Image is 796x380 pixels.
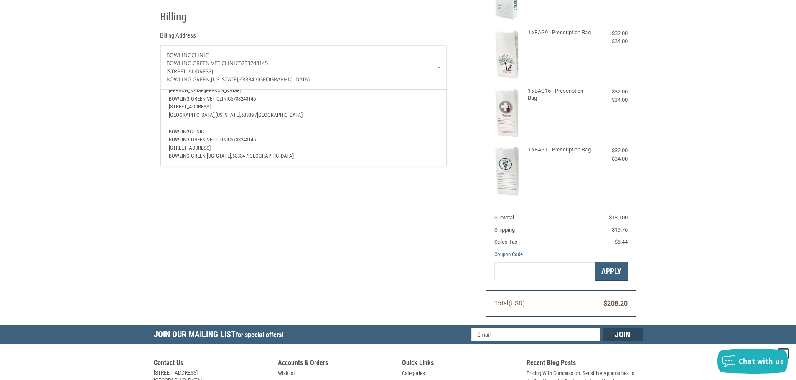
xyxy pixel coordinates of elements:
h2: Billing [160,10,209,24]
span: CLINIC [191,51,209,59]
legend: Billing Address [160,31,196,45]
span: Shipping [494,226,515,233]
div: $32.00 [594,146,628,155]
span: [GEOGRAPHIC_DATA], [169,112,216,118]
a: Coupon Code [494,251,523,257]
span: 63339 / [241,112,257,118]
span: [STREET_ADDRESS] [166,68,213,75]
span: [STREET_ADDRESS] [169,145,211,151]
a: Categories [402,369,425,377]
a: Wishlist [278,369,295,377]
h5: Contact Us [154,359,270,369]
span: Subtotal [494,214,514,221]
span: BOWLING GREEN VET CLINIC [169,136,231,143]
span: 5733243145 [231,136,256,143]
a: [PERSON_NAME][PERSON_NAME]Bowling Green Vet Clinic5733243145[STREET_ADDRESS][GEOGRAPHIC_DATA],[US... [165,83,442,123]
h4: 1 x BAG9 - Prescription Bag [528,29,593,36]
span: [US_STATE], [216,112,241,118]
button: Chat with us [717,349,788,374]
span: Bowling Green Vet Clinic [169,96,231,102]
span: 63334 / [239,75,257,83]
h5: Quick Links [402,359,518,369]
div: $32.00 [594,29,628,38]
h5: Join Our Mailing List [154,325,287,346]
span: BOWLING GREEN VET CLINIC [166,59,239,67]
span: $180.00 [609,214,628,221]
span: [GEOGRAPHIC_DATA] [248,153,294,159]
span: $8.44 [615,239,628,245]
span: Chat with us [738,357,783,366]
span: for special offers! [236,331,283,339]
span: BOWLING GREEN, [169,153,207,159]
span: [US_STATE], [211,75,239,83]
h4: 1 x BAG1 - Prescription Bag [528,146,593,153]
span: [PERSON_NAME] [169,87,205,93]
span: BOWLING [169,128,190,135]
span: 5733243145 [231,96,256,102]
h2: Payment [160,128,209,142]
span: CLINIC [190,128,204,135]
input: Email [471,328,600,341]
a: BOWLINGCLINICBOWLING GREEN VET CLINIC5733243145[STREET_ADDRESS]BOWLING GREEN,[US_STATE],63334 /[G... [165,123,442,166]
span: [GEOGRAPHIC_DATA] [257,112,303,118]
div: $32.00 [594,88,628,96]
span: Total (USD) [494,299,525,307]
button: Apply [595,262,628,281]
h5: Recent Blog Posts [526,359,643,369]
span: 5733243145 [239,59,268,67]
h4: 1 x BAG15 - Prescription Bag [528,88,593,101]
a: Enter or select a different address [160,45,447,90]
span: $19.76 [612,226,628,233]
span: BOWLING GREEN, [166,75,211,83]
input: Join [603,328,643,341]
span: [US_STATE], [207,153,232,159]
span: $208.20 [603,299,628,307]
input: Gift Certificate or Coupon Code [494,262,595,281]
span: 63334 / [232,153,248,159]
button: Continue [160,100,205,114]
span: [GEOGRAPHIC_DATA] [257,75,310,83]
span: [STREET_ADDRESS] [169,103,211,110]
div: $34.00 [594,155,628,163]
div: $34.00 [594,96,628,104]
span: [PERSON_NAME] [205,87,241,93]
span: Sales Tax [494,239,517,245]
h5: Accounts & Orders [278,359,394,369]
span: BOWLING [166,51,191,59]
div: $34.00 [594,37,628,45]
